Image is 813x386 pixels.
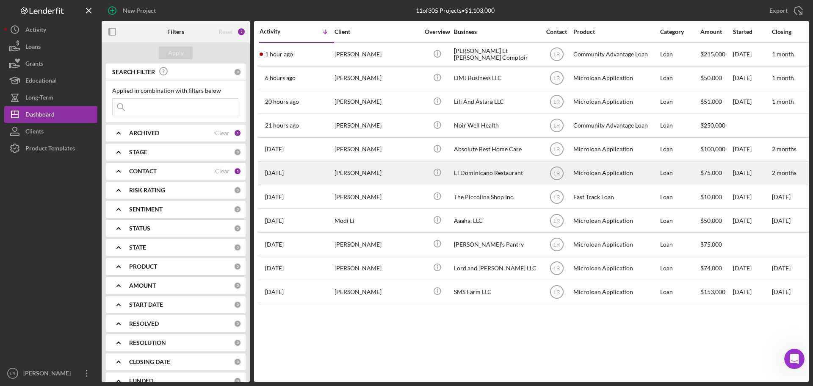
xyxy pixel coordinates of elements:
div: Microloan Application [573,162,658,184]
button: Product Templates [4,140,97,157]
time: [DATE] [772,288,791,295]
div: Loan [660,162,700,184]
text: LR [10,371,15,376]
div: Loan [660,91,700,113]
div: $10,000 [700,186,732,208]
div: Loan [660,233,700,255]
div: [PERSON_NAME] [335,114,419,137]
div: New Project [123,2,156,19]
div: 0 [234,339,241,347]
div: [DATE] [733,162,771,184]
time: 2025-08-13 13:19 [265,146,284,153]
div: El Dominicano Restaurant [454,162,539,184]
b: STATE [129,244,146,251]
div: [PERSON_NAME] [335,257,419,279]
text: LR [553,170,560,176]
div: $74,000 [700,257,732,279]
button: Loans [4,38,97,55]
div: Loan [660,67,700,89]
div: Aaaha, LLC [454,209,539,232]
div: 0 [234,320,241,328]
text: LR [553,289,560,295]
div: [DATE] [733,43,771,66]
button: Dashboard [4,106,97,123]
div: 0 [234,263,241,270]
b: START DATE [129,301,163,308]
div: Overview [421,28,453,35]
div: Loans [25,38,41,57]
div: SMS Farm LLC [454,280,539,303]
div: [PERSON_NAME] [335,280,419,303]
div: [PERSON_NAME] [335,186,419,208]
div: Microloan Application [573,67,658,89]
button: Export [761,2,809,19]
button: Grants [4,55,97,72]
div: [PERSON_NAME] Et [PERSON_NAME] Comptoir [454,43,539,66]
div: [PERSON_NAME] [335,67,419,89]
div: Loan [660,209,700,232]
a: Educational [4,72,97,89]
div: 0 [234,377,241,385]
button: Apply [159,47,193,59]
div: [DATE] [733,257,771,279]
div: Clients [25,123,44,142]
div: The Piccolina Shop Inc. [454,186,539,208]
b: PRODUCT [129,263,157,270]
div: Lord and [PERSON_NAME] LLC [454,257,539,279]
div: $215,000 [700,43,732,66]
div: Product [573,28,658,35]
text: LR [553,265,560,271]
div: Reset [218,28,233,35]
div: Clear [215,130,230,136]
div: Long-Term [25,89,53,108]
time: 2025-08-14 21:55 [265,122,299,129]
div: Loan [660,257,700,279]
div: 11 of 305 Projects • $1,103,000 [416,7,495,14]
div: [DATE] [733,138,771,161]
text: LR [553,218,560,224]
text: LR [553,75,560,81]
div: Educational [25,72,57,91]
div: Activity [260,28,297,35]
div: [DATE] [733,209,771,232]
div: Loan [660,186,700,208]
div: Microloan Application [573,209,658,232]
div: 2 [237,28,246,36]
div: Loan [660,280,700,303]
div: [PERSON_NAME] [335,138,419,161]
div: Microloan Application [573,138,658,161]
div: Contact [541,28,572,35]
div: 0 [234,205,241,213]
button: Clients [4,123,97,140]
div: Microloan Application [573,280,658,303]
text: LR [553,147,560,153]
div: 0 [234,244,241,251]
div: Community Advantage Loan [573,43,658,66]
div: Fast Track Loan [573,186,658,208]
b: ARCHIVED [129,130,159,136]
time: 2025-06-12 17:02 [265,241,284,248]
div: 0 [234,282,241,289]
div: Product Templates [25,140,75,159]
b: RESOLVED [129,320,159,327]
div: $50,000 [700,209,732,232]
div: [PERSON_NAME]'s Pantry [454,233,539,255]
time: [DATE] [772,193,791,200]
div: Apply [168,47,184,59]
button: New Project [102,2,164,19]
div: Dashboard [25,106,55,125]
div: Loan [660,138,700,161]
div: Microloan Application [573,257,658,279]
time: 2025-08-06 16:25 [265,194,284,200]
div: Community Advantage Loan [573,114,658,137]
div: $100,000 [700,138,732,161]
div: [PERSON_NAME] [335,233,419,255]
div: Clear [215,168,230,175]
div: Loan [660,43,700,66]
div: Microloan Application [573,233,658,255]
b: Filters [167,28,184,35]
